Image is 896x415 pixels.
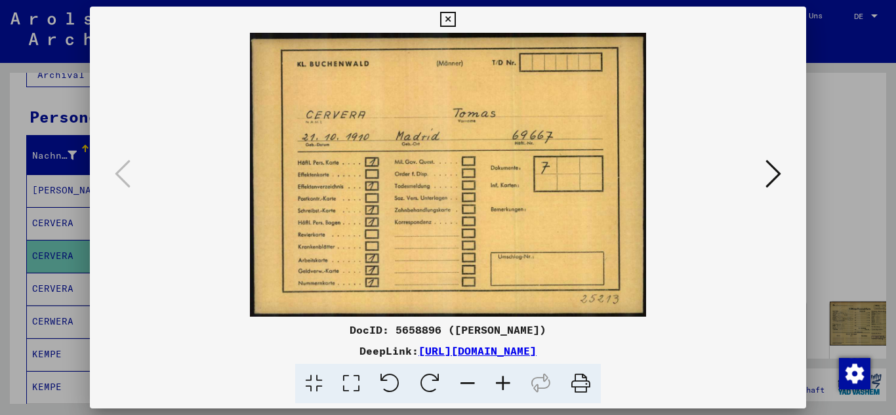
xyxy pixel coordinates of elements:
div: Zustimmung ändern [838,357,870,389]
img: Zustimmung ändern [839,358,870,389]
div: DocID: 5658896 ([PERSON_NAME]) [90,322,807,338]
div: DeepLink: [90,343,807,359]
a: [URL][DOMAIN_NAME] [418,344,537,357]
img: 001.jpg [134,33,762,317]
